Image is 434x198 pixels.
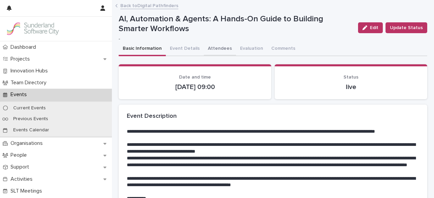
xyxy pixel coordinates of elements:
[390,24,423,31] span: Update Status
[8,176,38,182] p: Activities
[267,42,299,56] button: Comments
[8,68,53,74] p: Innovation Hubs
[8,140,48,147] p: Organisations
[358,22,383,33] button: Edit
[283,83,419,91] p: live
[8,56,35,62] p: Projects
[8,164,35,170] p: Support
[8,116,54,122] p: Previous Events
[127,83,263,91] p: [DATE] 09:00
[204,42,236,56] button: Attendees
[8,127,55,133] p: Events Calendar
[119,42,166,56] button: Basic Information
[8,80,52,86] p: Team Directory
[8,152,32,158] p: People
[5,22,60,36] img: Kay6KQejSz2FjblR6DWv
[370,25,378,30] span: Edit
[8,105,51,111] p: Current Events
[127,113,177,120] h2: Event Description
[119,36,350,42] p: -
[8,91,32,98] p: Events
[119,14,353,34] p: AI, Automation & Agents: A Hands-On Guide to Building Smarter Workflows
[166,42,204,56] button: Event Details
[236,42,267,56] button: Evaluation
[8,188,47,194] p: SLT Meetings
[8,44,41,50] p: Dashboard
[386,22,427,33] button: Update Status
[120,1,178,9] a: Back toDigital Pathfinders
[343,75,358,80] span: Status
[179,75,211,80] span: Date and time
